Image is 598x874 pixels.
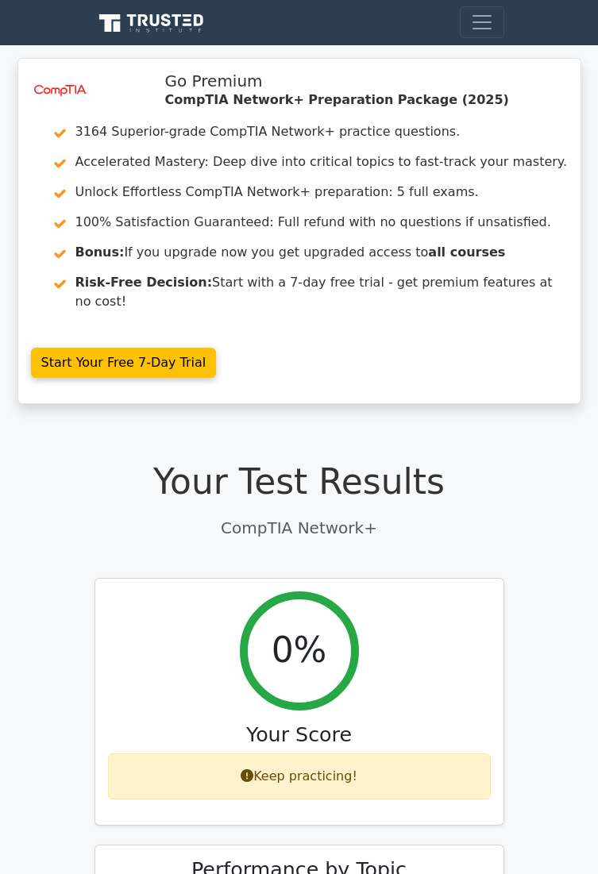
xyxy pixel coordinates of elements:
[31,348,217,378] a: Start Your Free 7-Day Trial
[95,516,504,540] p: CompTIA Network+
[108,723,491,747] h3: Your Score
[95,461,504,503] h1: Your Test Results
[272,630,327,672] h2: 0%
[108,753,491,799] div: Keep practicing!
[460,6,504,38] button: Toggle navigation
